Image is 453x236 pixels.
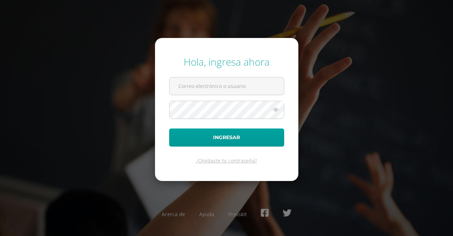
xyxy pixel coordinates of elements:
button: Ingresar [169,128,284,147]
div: Hola, ingresa ahora [169,55,284,68]
a: Presskit [228,211,247,218]
a: Ayuda [199,211,214,218]
input: Correo electrónico o usuario [170,77,284,95]
a: Acerca de [162,211,185,218]
a: ¿Olvidaste tu contraseña? [196,157,257,164]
